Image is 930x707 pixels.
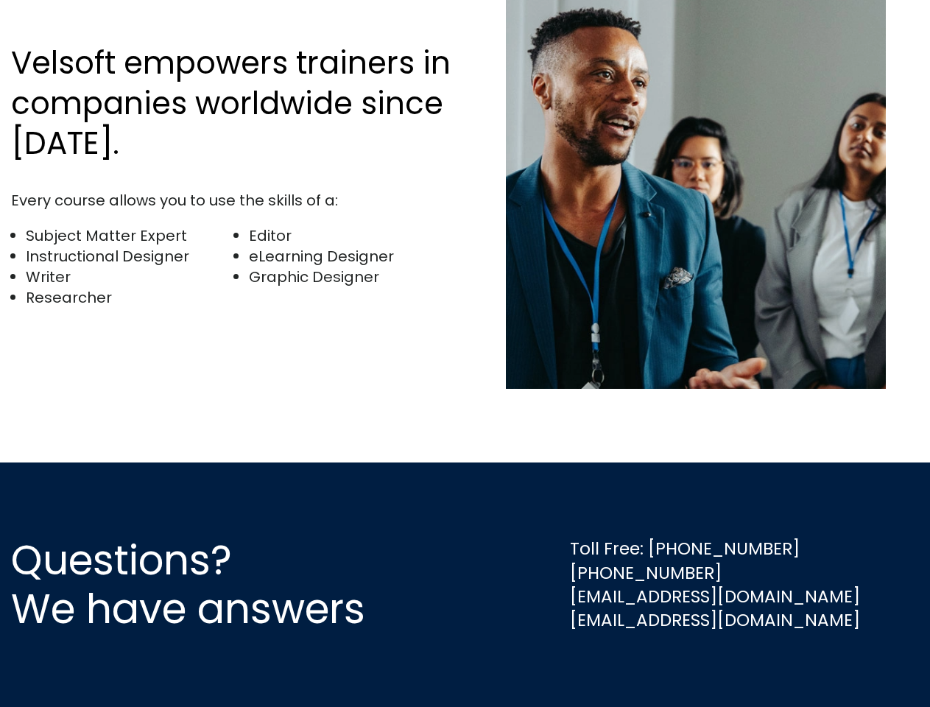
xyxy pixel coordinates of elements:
div: Every course allows you to use the skills of a: [11,190,458,211]
li: Instructional Designer [26,246,234,267]
li: Subject Matter Expert [26,225,234,246]
h2: Velsoft empowers trainers in companies worldwide since [DATE]. [11,43,458,164]
div: Toll Free: [PHONE_NUMBER] [PHONE_NUMBER] [EMAIL_ADDRESS][DOMAIN_NAME] [EMAIL_ADDRESS][DOMAIN_NAME] [570,537,860,632]
li: eLearning Designer [249,246,457,267]
li: Writer [26,267,234,287]
h2: Questions? We have answers [11,536,418,633]
li: Editor [249,225,457,246]
li: Researcher [26,287,234,308]
li: Graphic Designer [249,267,457,287]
